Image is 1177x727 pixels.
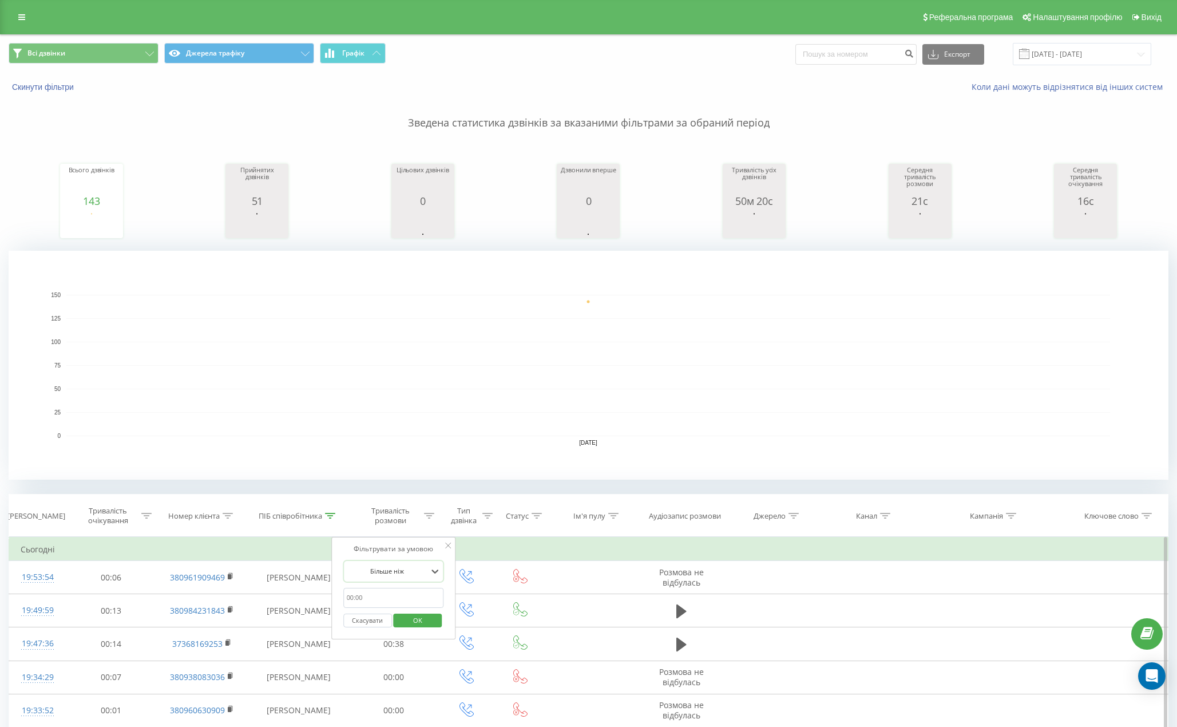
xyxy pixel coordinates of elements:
[9,251,1168,480] svg: A chart.
[248,694,348,727] td: [PERSON_NAME]
[970,511,1003,521] div: Кампанія
[1057,195,1114,207] div: 16с
[77,506,138,526] div: Тривалість очікування
[66,594,156,627] td: 00:13
[394,195,451,207] div: 0
[228,195,286,207] div: 51
[248,661,348,694] td: [PERSON_NAME]
[402,611,434,629] span: OK
[726,207,783,241] svg: A chart.
[659,700,704,721] span: Розмова не відбулась
[228,207,286,241] svg: A chart.
[1057,167,1114,195] div: Середня тривалість очікування
[343,614,392,628] button: Скасувати
[342,49,364,57] span: Графік
[394,614,442,628] button: OK
[248,561,348,594] td: [PERSON_NAME]
[57,433,61,439] text: 0
[343,588,444,608] input: 00:00
[170,572,225,583] a: 380961909469
[21,566,55,588] div: 19:53:54
[891,167,949,195] div: Середня тривалість розмови
[360,506,421,526] div: Тривалість розмови
[922,44,984,65] button: Експорт
[63,167,120,195] div: Всього дзвінків
[394,207,451,241] svg: A chart.
[348,661,438,694] td: 00:00
[856,511,877,521] div: Канал
[21,599,55,622] div: 19:49:59
[27,49,65,58] span: Всі дзвінки
[320,43,386,64] button: Графік
[1138,662,1166,690] div: Open Intercom Messenger
[259,511,322,521] div: ПІБ співробітника
[573,511,605,521] div: Ім'я пулу
[7,511,65,521] div: [PERSON_NAME]
[659,666,704,688] span: Розмова не відбулась
[1084,511,1139,521] div: Ключове слово
[21,666,55,689] div: 19:34:29
[1142,13,1162,22] span: Вихід
[172,638,223,649] a: 37368169253
[63,195,120,207] div: 143
[66,627,156,661] td: 00:14
[54,386,61,392] text: 50
[21,633,55,655] div: 19:47:36
[560,167,617,195] div: Дзвонили вперше
[51,339,61,345] text: 100
[560,207,617,241] svg: A chart.
[649,511,721,521] div: Аудіозапис розмови
[348,627,438,661] td: 00:38
[929,13,1013,22] span: Реферальна програма
[506,511,529,521] div: Статус
[1057,207,1114,241] svg: A chart.
[248,594,348,627] td: [PERSON_NAME]
[891,207,949,241] svg: A chart.
[54,362,61,369] text: 75
[63,207,120,241] svg: A chart.
[9,82,80,92] button: Скинути фільтри
[170,605,225,616] a: 380984231843
[659,567,704,588] span: Розмова не відбулась
[726,195,783,207] div: 50м 20с
[348,694,438,727] td: 00:00
[228,167,286,195] div: Прийнятих дзвінків
[170,705,225,716] a: 380960630909
[579,440,597,446] text: [DATE]
[248,627,348,661] td: [PERSON_NAME]
[560,195,617,207] div: 0
[170,671,225,682] a: 380938083036
[343,543,444,555] div: Фільтрувати за умовою
[66,561,156,594] td: 00:06
[164,43,314,64] button: Джерела трафіку
[1033,13,1122,22] span: Налаштування профілю
[9,43,158,64] button: Всі дзвінки
[9,93,1168,131] p: Зведена статистика дзвінків за вказаними фільтрами за обраний період
[891,195,949,207] div: 21с
[21,700,55,722] div: 19:33:52
[51,315,61,322] text: 125
[394,167,451,195] div: Цільових дзвінків
[449,506,479,526] div: Тип дзвінка
[66,661,156,694] td: 00:07
[754,511,786,521] div: Джерело
[9,538,1168,561] td: Сьогодні
[795,44,917,65] input: Пошук за номером
[51,292,61,298] text: 150
[726,167,783,195] div: Тривалість усіх дзвінків
[54,409,61,416] text: 25
[168,511,220,521] div: Номер клієнта
[66,694,156,727] td: 00:01
[972,81,1168,92] a: Коли дані можуть відрізнятися вiд інших систем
